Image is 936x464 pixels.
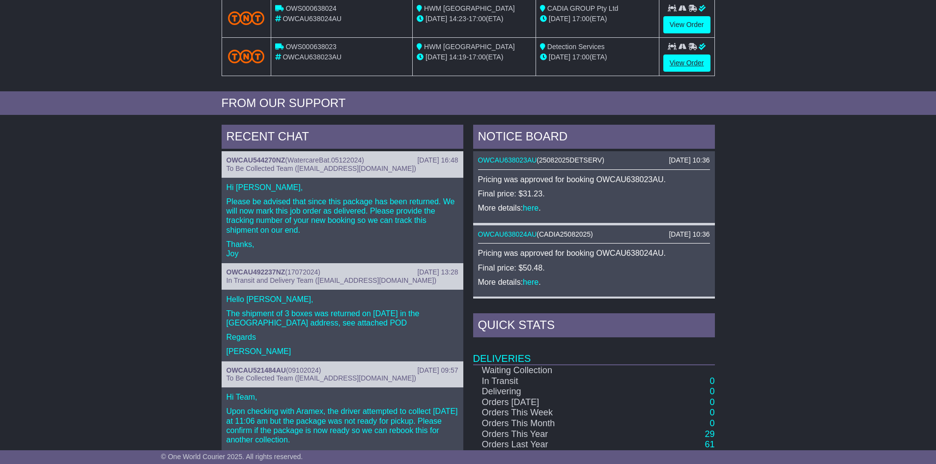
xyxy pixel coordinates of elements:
div: [DATE] 13:28 [417,268,458,276]
span: To Be Collected Team ([EMAIL_ADDRESS][DOMAIN_NAME]) [227,164,416,172]
a: 61 [705,439,714,449]
p: Hi Team, [227,392,458,402]
td: Orders This Week [473,408,620,418]
div: - (ETA) [417,14,532,24]
td: Orders This Year [473,429,620,440]
span: CADIA GROUP Pty Ltd [547,4,618,12]
span: 14:23 [449,15,466,23]
p: Please be advised that since this package has been returned. We will now mark this job order as d... [227,197,458,235]
a: here [523,204,539,212]
div: [DATE] 10:36 [669,156,709,164]
a: OWCAU544270NZ [227,156,285,164]
a: 0 [709,397,714,407]
a: OWCAU638023AU [478,156,537,164]
a: 0 [709,376,714,386]
span: 17:00 [572,15,590,23]
img: TNT_Domestic.png [228,11,265,25]
div: (ETA) [540,14,655,24]
span: CADIA25082025 [539,230,591,238]
span: HWM [GEOGRAPHIC_DATA] [424,43,515,51]
span: 17:00 [469,53,486,61]
span: 17072024 [287,268,318,276]
div: Quick Stats [473,313,715,340]
a: OWCAU521484AU [227,366,286,374]
span: [DATE] [425,15,447,23]
div: FROM OUR SUPPORT [222,96,715,110]
span: 17:00 [469,15,486,23]
span: To Be Collected Team ([EMAIL_ADDRESS][DOMAIN_NAME]) [227,374,416,382]
td: Delivering [473,386,620,397]
a: 0 [709,386,714,396]
a: OWCAU638024AU [478,230,537,238]
div: RECENT CHAT [222,125,463,151]
p: Pricing was approved for booking OWCAU638023AU. [478,175,710,184]
td: Deliveries [473,340,715,365]
div: [DATE] 09:57 [417,366,458,375]
p: Final price: $31.23. [478,189,710,198]
p: More details: . [478,203,710,213]
td: Orders This Month [473,418,620,429]
td: Orders Last Year [473,439,620,450]
td: Waiting Collection [473,365,620,376]
div: [DATE] 16:48 [417,156,458,164]
p: The shipment of 3 boxes was returned on [DATE] in the [GEOGRAPHIC_DATA] address, see attached POD [227,309,458,328]
span: OWCAU638023AU [283,53,341,61]
span: 17:00 [572,53,590,61]
td: Orders [DATE] [473,397,620,408]
div: ( ) [478,230,710,239]
span: OWS000638024 [285,4,337,12]
td: In Transit [473,376,620,387]
div: ( ) [478,156,710,164]
p: More details: . [478,277,710,287]
div: NOTICE BOARD [473,125,715,151]
div: (ETA) [540,52,655,62]
div: ( ) [227,366,458,375]
p: Thanks, Joy [227,240,458,258]
a: here [523,278,539,286]
span: 09102024 [288,366,319,374]
p: Upon checking with Aramex, the driver attempted to collect [DATE] at 11:06 am but the package was... [227,407,458,444]
span: HWM [GEOGRAPHIC_DATA] [424,4,515,12]
span: 25082025DETSERV [539,156,602,164]
div: - (ETA) [417,52,532,62]
p: Final price: $50.48. [478,263,710,273]
p: [PERSON_NAME] [227,347,458,356]
span: © One World Courier 2025. All rights reserved. [161,453,303,461]
a: 0 [709,418,714,428]
span: [DATE] [549,53,570,61]
div: [DATE] 10:36 [669,230,709,239]
span: 14:19 [449,53,466,61]
span: OWCAU638024AU [283,15,341,23]
span: Detection Services [547,43,605,51]
span: OWS000638023 [285,43,337,51]
p: Hi [PERSON_NAME], [227,183,458,192]
a: 29 [705,429,714,439]
div: ( ) [227,268,458,276]
span: In Transit and Delivery Team ([EMAIL_ADDRESS][DOMAIN_NAME]) [227,276,437,284]
p: Pricing was approved for booking OWCAU638024AU. [478,248,710,258]
a: View Order [663,55,710,72]
span: [DATE] [425,53,447,61]
div: ( ) [227,156,458,164]
a: 0 [709,408,714,417]
a: View Order [663,16,710,33]
a: OWCAU492237NZ [227,268,285,276]
img: TNT_Domestic.png [228,50,265,63]
span: [DATE] [549,15,570,23]
p: Regards [227,332,458,342]
p: Hello [PERSON_NAME], [227,295,458,304]
span: WatercareBat.05122024 [287,156,362,164]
